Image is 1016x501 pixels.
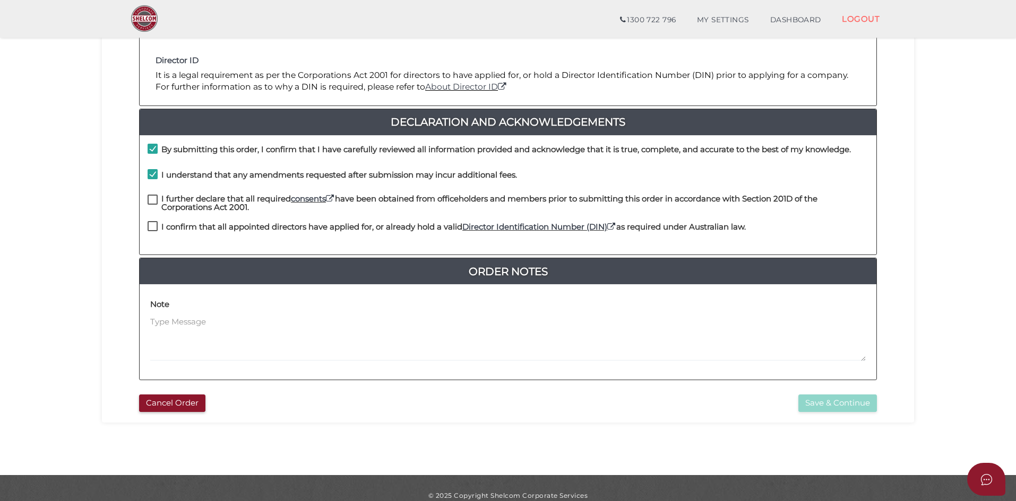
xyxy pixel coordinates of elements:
[161,145,851,154] h4: By submitting this order, I confirm that I have carefully reviewed all information provided and a...
[462,222,616,232] a: Director Identification Number (DIN)
[161,223,746,232] h4: I confirm that all appointed directors have applied for, or already hold a valid as required unde...
[760,10,832,31] a: DASHBOARD
[686,10,760,31] a: MY SETTINGS
[425,82,507,92] a: About Director ID
[156,56,860,65] h4: Director ID
[110,491,906,500] div: © 2025 Copyright Shelcom Corporate Services
[140,113,876,130] a: Declaration And Acknowledgements
[291,194,335,204] a: consents
[798,394,877,412] button: Save & Continue
[156,69,860,93] p: It is a legal requirement as per the Corporations Act 2001 for directors to have applied for, or ...
[967,463,1005,496] button: Open asap
[140,263,876,280] a: Order Notes
[609,10,686,31] a: 1300 722 796
[161,171,517,180] h4: I understand that any amendments requested after submission may incur additional fees.
[150,300,169,309] h4: Note
[139,394,205,412] button: Cancel Order
[831,8,890,30] a: LOGOUT
[161,195,868,212] h4: I further declare that all required have been obtained from officeholders and members prior to su...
